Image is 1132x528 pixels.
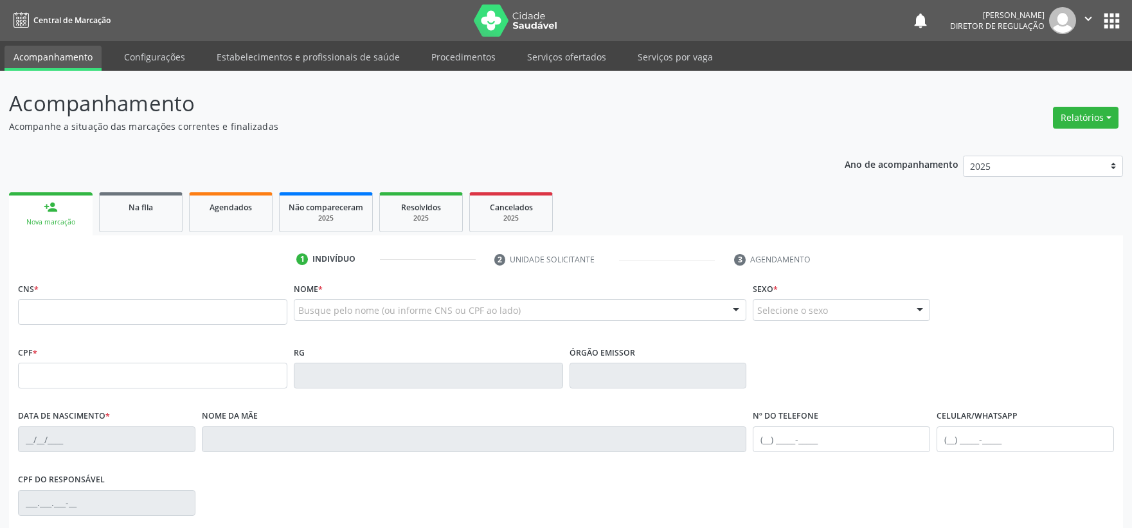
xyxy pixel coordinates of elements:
label: RG [294,343,305,363]
label: Nome da mãe [202,406,258,426]
input: (__) _____-_____ [753,426,930,452]
label: Nº do Telefone [753,406,818,426]
label: CPF [18,343,37,363]
i:  [1081,12,1095,26]
a: Acompanhamento [4,46,102,71]
div: Indivíduo [312,253,355,265]
span: Resolvidos [401,202,441,213]
a: Configurações [115,46,194,68]
img: img [1049,7,1076,34]
span: Selecione o sexo [757,304,828,317]
a: Central de Marcação [9,10,111,31]
p: Acompanhamento [9,87,789,120]
label: Data de nascimento [18,406,110,426]
label: Órgão emissor [570,343,635,363]
span: Cancelados [490,202,533,213]
p: Acompanhe a situação das marcações correntes e finalizadas [9,120,789,133]
span: Agendados [210,202,252,213]
a: Estabelecimentos e profissionais de saúde [208,46,409,68]
span: Não compareceram [289,202,363,213]
div: Nova marcação [18,217,84,227]
p: Ano de acompanhamento [845,156,958,172]
label: CPF do responsável [18,470,105,490]
div: 2025 [389,214,453,223]
div: 1 [296,253,308,265]
button: notifications [912,12,930,30]
span: Na fila [129,202,153,213]
input: (__) _____-_____ [937,426,1114,452]
button: apps [1101,10,1123,32]
div: person_add [44,200,58,214]
span: Diretor de regulação [950,21,1045,32]
input: __/__/____ [18,426,195,452]
input: ___.___.___-__ [18,490,195,516]
label: Sexo [753,279,778,299]
span: Central de Marcação [33,15,111,26]
div: 2025 [289,214,363,223]
div: 2025 [479,214,543,223]
label: Celular/WhatsApp [937,406,1018,426]
label: Nome [294,279,323,299]
div: [PERSON_NAME] [950,10,1045,21]
a: Procedimentos [422,46,505,68]
span: Busque pelo nome (ou informe CNS ou CPF ao lado) [298,304,521,317]
button:  [1076,7,1101,34]
button: Relatórios [1053,107,1119,129]
label: CNS [18,279,39,299]
a: Serviços por vaga [629,46,722,68]
a: Serviços ofertados [518,46,615,68]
